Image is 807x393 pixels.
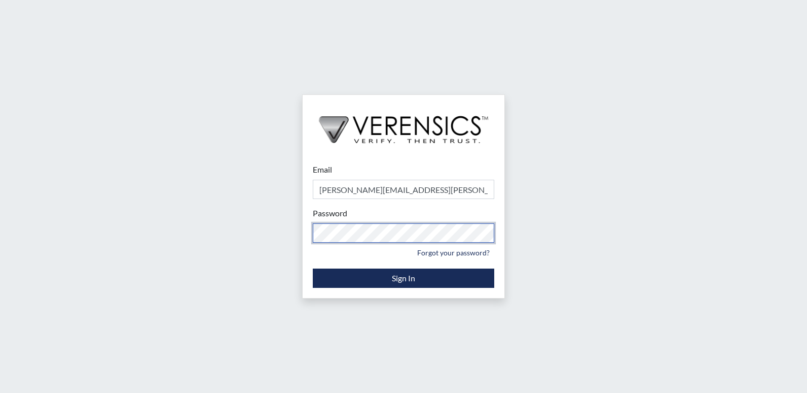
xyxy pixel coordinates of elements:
label: Email [313,163,332,176]
button: Sign In [313,269,494,288]
img: logo-wide-black.2aad4157.png [303,95,504,154]
label: Password [313,207,347,219]
a: Forgot your password? [413,245,494,260]
input: Email [313,180,494,199]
